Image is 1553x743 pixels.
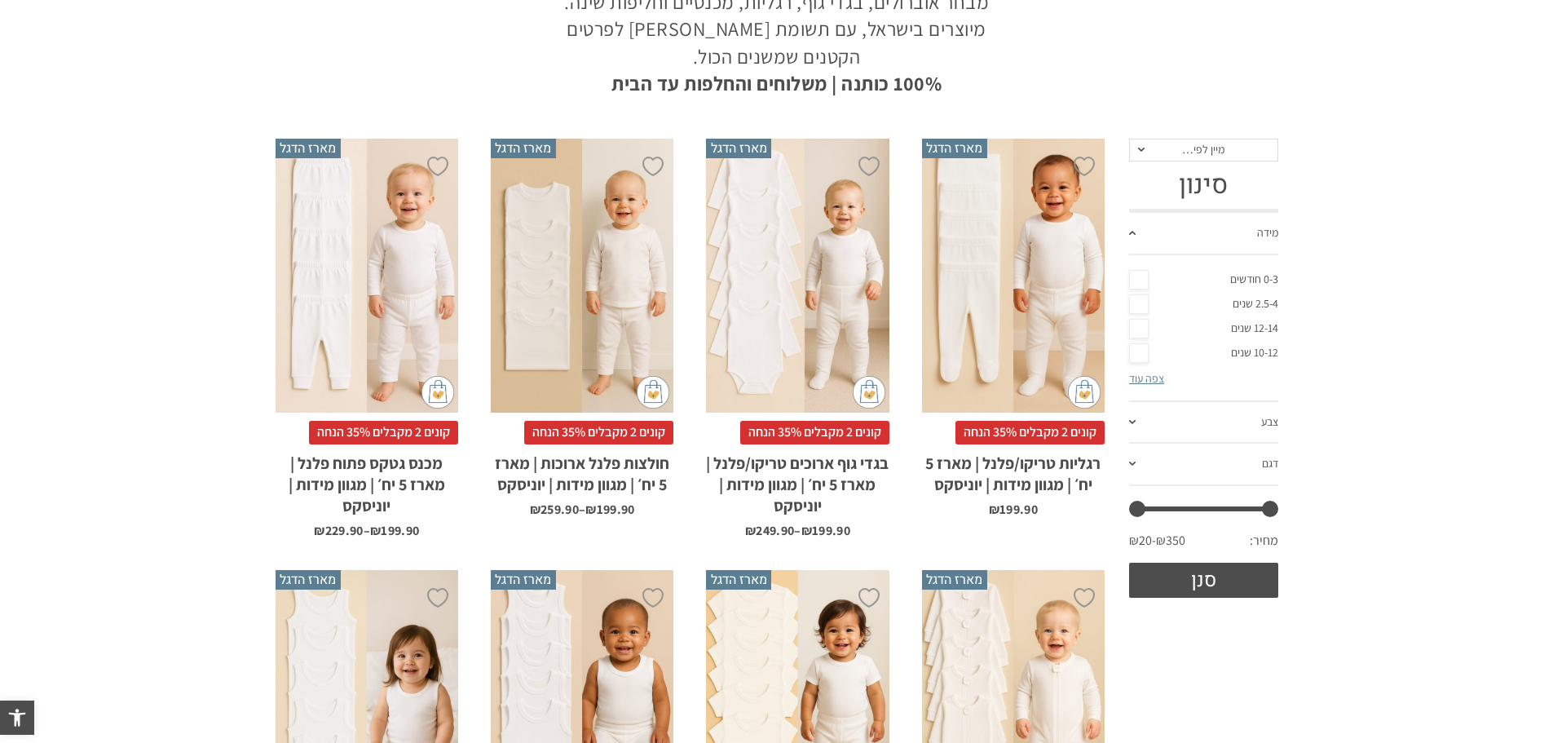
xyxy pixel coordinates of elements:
bdi: 199.90 [801,522,850,539]
span: ₪ [530,501,540,518]
a: 10-12 שנים [1129,341,1278,365]
img: cat-mini-atc.png [637,376,669,409]
span: מארז הדגל [276,139,341,158]
bdi: 199.90 [370,522,419,539]
bdi: 249.90 [745,522,794,539]
span: ₪ [801,522,812,539]
bdi: 229.90 [314,522,363,539]
bdi: 199.90 [585,501,634,518]
h2: בגדי גוף ארוכים טריקו/פלנל | מארז 5 יח׳ | מגוון מידות | יוניסקס [706,444,889,516]
a: מארז הדגל רגליות טריקו/פלנל | מארז 5 יח׳ | מגוון מידות | יוניסקס קונים 2 מקבלים 35% הנחהרגליות טר... [922,139,1105,516]
a: מארז הדגל מכנס גטקס פתוח פלנל | מארז 5 יח׳ | מגוון מידות | יוניסקס קונים 2 מקבלים 35% הנחהמכנס גט... [276,139,458,537]
div: מחיר: — [1129,528,1278,562]
span: – [794,524,801,537]
span: מארז הדגל [491,139,556,158]
img: cat-mini-atc.png [421,376,454,409]
span: קונים 2 מקבלים 35% הנחה [955,421,1105,444]
span: קונים 2 מקבלים 35% הנחה [740,421,889,444]
img: cat-mini-atc.png [853,376,885,409]
span: מארז הדגל [706,139,771,158]
span: ₪ [989,501,999,518]
span: ₪350 [1156,532,1185,550]
button: סנן [1129,563,1278,598]
a: 0-3 חודשים [1129,268,1278,292]
a: צבע [1129,402,1278,444]
span: מיין לפי… [1182,142,1224,157]
span: ₪ [314,522,324,539]
span: ₪20 [1129,532,1156,550]
span: ₪ [745,522,756,539]
span: מארז הדגל [922,139,987,158]
h2: מכנס גטקס פתוח פלנל | מארז 5 יח׳ | מגוון מידות | יוניסקס [276,444,458,516]
a: צפה עוד [1129,371,1164,386]
a: דגם [1129,444,1278,486]
a: מארז הדגל חולצות פלנל ארוכות | מארז 5 יח׳ | מגוון מידות | יוניסקס קונים 2 מקבלים 35% הנחהחולצות פ... [491,139,673,516]
bdi: 259.90 [530,501,579,518]
span: קונים 2 מקבלים 35% הנחה [309,421,458,444]
img: cat-mini-atc.png [1068,376,1101,409]
span: קונים 2 מקבלים 35% הנחה [524,421,673,444]
a: 2.5-4 שנים [1129,292,1278,316]
bdi: 199.90 [989,501,1038,518]
h2: רגליות טריקו/פלנל | מארז 5 יח׳ | מגוון מידות | יוניסקס [922,444,1105,495]
strong: 100% כותנה | משלוחים והחלפות עד הבית [611,70,942,96]
a: מידה [1129,213,1278,255]
span: ₪ [585,501,596,518]
a: מארז הדגל בגדי גוף ארוכים טריקו/פלנל | מארז 5 יח׳ | מגוון מידות | יוניסקס קונים 2 מקבלים 35% הנחה... [706,139,889,537]
span: ₪ [370,522,381,539]
span: מארז הדגל [276,570,341,590]
span: – [364,524,370,537]
span: מארז הדגל [706,570,771,590]
span: מארז הדגל [922,570,987,590]
h2: חולצות פלנל ארוכות | מארז 5 יח׳ | מגוון מידות | יוניסקס [491,444,673,495]
a: 12-14 שנים [1129,316,1278,341]
span: מארז הדגל [491,570,556,590]
h3: סינון [1129,170,1278,201]
span: – [579,503,585,516]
